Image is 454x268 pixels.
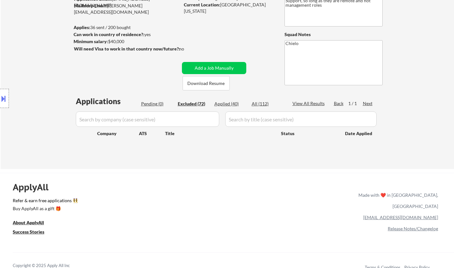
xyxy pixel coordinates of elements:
[184,2,220,7] strong: Current Location:
[13,182,56,193] div: ApplyAll
[285,31,383,38] div: Squad Notes
[13,219,53,227] a: About ApplyAll
[74,25,90,30] strong: Applies:
[74,3,107,8] strong: Mailslurp Email:
[13,220,44,225] u: About ApplyAll
[388,226,438,231] a: Release Notes/Changelog
[141,101,173,107] div: Pending (0)
[74,46,180,51] strong: Will need Visa to work in that country now/future?:
[13,228,53,236] a: Success Stories
[214,101,246,107] div: Applied (40)
[281,127,336,139] div: Status
[179,46,197,52] div: no
[74,38,180,45] div: $40,000
[74,3,180,15] div: [PERSON_NAME][EMAIL_ADDRESS][DOMAIN_NAME]
[97,130,139,137] div: Company
[74,39,108,44] strong: Minimum salary:
[345,130,373,137] div: Date Applied
[139,130,165,137] div: ATS
[74,31,178,38] div: yes
[252,101,284,107] div: All (112)
[182,62,246,74] button: Add a Job Manually
[13,229,44,234] u: Success Stories
[13,198,225,205] a: Refer & earn free applications 👯‍♀️
[13,206,76,211] div: Buy ApplyAll as a gift 🎁
[348,100,363,107] div: 1 / 1
[165,130,275,137] div: Title
[334,100,344,107] div: Back
[184,2,274,14] div: [GEOGRAPHIC_DATA][US_STATE]
[292,100,327,107] div: View All Results
[356,189,438,212] div: Made with ❤️ in [GEOGRAPHIC_DATA], [GEOGRAPHIC_DATA]
[363,215,438,220] a: [EMAIL_ADDRESS][DOMAIN_NAME]
[183,76,230,90] button: Download Resume
[225,111,377,127] input: Search by title (case sensitive)
[76,111,219,127] input: Search by company (case sensitive)
[13,205,76,213] a: Buy ApplyAll as a gift 🎁
[363,100,373,107] div: Next
[74,32,144,37] strong: Can work in country of residence?:
[178,101,210,107] div: Excluded (72)
[74,24,180,31] div: 36 sent / 200 bought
